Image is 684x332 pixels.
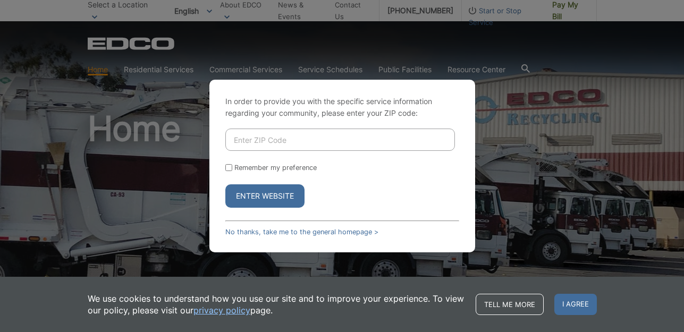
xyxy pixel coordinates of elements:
p: We use cookies to understand how you use our site and to improve your experience. To view our pol... [88,293,465,316]
span: I agree [554,294,597,315]
p: In order to provide you with the specific service information regarding your community, please en... [225,96,459,119]
a: No thanks, take me to the general homepage > [225,228,378,236]
button: Enter Website [225,184,305,208]
a: privacy policy [193,304,250,316]
a: Tell me more [476,294,544,315]
label: Remember my preference [234,164,317,172]
input: Enter ZIP Code [225,129,455,151]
